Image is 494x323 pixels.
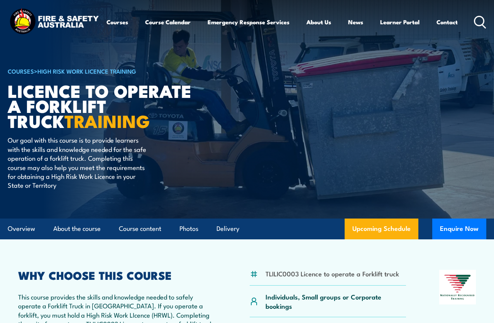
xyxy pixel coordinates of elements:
[179,219,198,239] a: Photos
[208,13,289,31] a: Emergency Response Services
[436,13,458,31] a: Contact
[8,66,198,76] h6: >
[145,13,191,31] a: Course Calendar
[380,13,420,31] a: Learner Portal
[217,219,239,239] a: Delivery
[439,270,476,304] img: Nationally Recognised Training logo.
[119,219,161,239] a: Course content
[37,67,136,75] a: High Risk Work Licence Training
[345,219,418,239] a: Upcoming Schedule
[64,107,150,134] strong: TRAINING
[8,219,35,239] a: Overview
[266,269,399,278] li: TLILIC0003 Licence to operate a Forklift truck
[306,13,331,31] a: About Us
[8,135,149,189] p: Our goal with this course is to provide learners with the skills and knowledge needed for the saf...
[8,83,198,128] h1: Licence to operate a forklift truck
[53,219,101,239] a: About the course
[348,13,363,31] a: News
[432,219,486,239] button: Enquire Now
[107,13,128,31] a: Courses
[266,292,406,310] p: Individuals, Small groups or Corporate bookings
[8,67,34,75] a: COURSES
[18,270,217,280] h2: WHY CHOOSE THIS COURSE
